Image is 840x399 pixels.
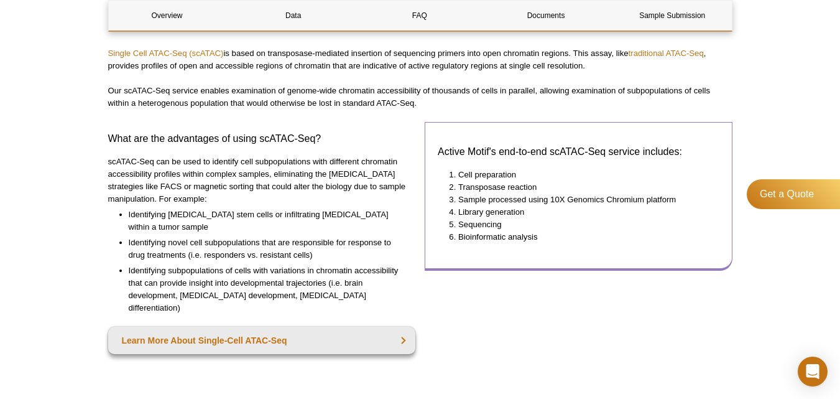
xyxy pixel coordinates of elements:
a: Get a Quote [747,179,840,209]
li: Library generation [458,206,707,218]
li: Sequencing [458,218,707,231]
li: Transposase reaction [458,181,707,194]
a: FAQ [361,1,478,31]
li: Identifying novel cell subpopulations that are responsible for response to drug treatments (i.e. ... [129,237,404,261]
a: Single Cell ATAC-Seq (scATAC) [108,49,224,58]
a: Overview [109,1,226,31]
p: is based on transposase-mediated insertion of sequencing primers into open chromatin regions. Thi... [108,47,732,72]
p: Our scATAC-Seq service enables examination of genome-wide chromatin accessibility of thousands of... [108,85,732,110]
h3: Active Motif's end-to-end scATAC-Seq service includes: [438,144,719,159]
li: Sample processed using 10X Genomics Chromium platform [458,194,707,206]
li: Bioinformatic analysis [458,231,707,243]
a: Learn More About Single-Cell ATAC-Seq [108,327,416,354]
a: Sample Submission [614,1,731,31]
a: traditional ATAC-Seq [629,49,704,58]
a: Data [235,1,352,31]
h3: What are the advantages of using scATAC-Seq? [108,131,416,146]
div: Open Intercom Messenger [798,357,828,387]
p: scATAC-Seq can be used to identify cell subpopulations with different chromatin accessibility pro... [108,156,416,205]
li: Cell preparation [458,169,707,181]
li: Identifying [MEDICAL_DATA] stem cells or infiltrating [MEDICAL_DATA] within a tumor sample [129,209,404,233]
li: Identifying subpopulations of cells with variations in chromatin accessibility that can provide i... [129,265,404,314]
a: Documents [487,1,604,31]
